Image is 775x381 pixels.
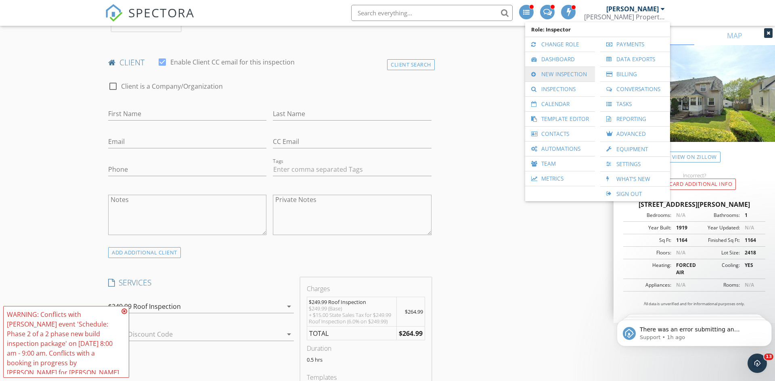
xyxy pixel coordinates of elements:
div: Webb Property Inspection [584,13,665,21]
div: Incorrect? [614,172,775,179]
div: $249.99 (Base) + $15.00 State Sales Tax for $249.99 Roof Inspection (6.0% on $249.99) [309,305,395,325]
div: FORCED AIR [671,262,694,276]
a: Conversations [604,82,666,96]
p: All data is unverified and for informational purposes only. [623,301,765,307]
a: MAP [694,26,775,45]
label: Enable Client CC email for this inspection [170,58,295,66]
div: [PERSON_NAME] [606,5,659,13]
a: Contacts [529,127,591,141]
a: Automations [529,142,591,156]
div: YES [740,262,763,276]
div: Year Updated: [694,224,740,231]
a: Calendar [529,97,591,111]
span: N/A [676,212,685,219]
div: 2418 [740,249,763,256]
div: Duration [307,344,425,353]
strong: $264.99 [399,329,423,338]
div: Floors: [626,249,671,256]
a: SPECTORA [105,11,195,28]
span: N/A [676,249,685,256]
div: Bathrooms: [694,212,740,219]
div: 1919 [671,224,694,231]
a: What's New [604,172,666,186]
a: Inspections [529,82,591,96]
div: Discard Additional info [653,179,736,190]
a: Template Editor [529,112,591,126]
a: Equipment [604,142,666,156]
i: arrow_drop_down [284,329,294,339]
div: [STREET_ADDRESS][PERSON_NAME] [623,200,765,209]
div: Client Search [387,59,435,70]
h4: SERVICES [108,277,294,288]
span: Role: Inspector [529,22,666,37]
div: Rooms: [694,281,740,289]
div: Sq Ft: [626,237,671,244]
a: Dashboard [529,52,591,67]
i: arrow_drop_down [284,302,294,311]
div: Finished Sq Ft: [694,237,740,244]
a: Advanced [604,127,666,142]
input: Search everything... [351,5,513,21]
div: Cooling: [694,262,740,276]
span: N/A [676,281,685,288]
div: Charges [307,284,425,294]
span: $264.99 [405,308,423,315]
div: Lot Size: [694,249,740,256]
div: Year Built: [626,224,671,231]
a: Team [529,156,591,171]
a: Metrics [529,171,591,186]
div: 1164 [671,237,694,244]
img: The Best Home Inspection Software - Spectora [105,4,123,22]
p: 0.5 hrs [307,356,425,363]
a: Payments [604,37,666,52]
a: Billing [604,67,666,81]
a: Reporting [604,112,666,126]
span: 13 [764,354,773,360]
label: Client is a Company/Organization [121,82,223,90]
div: 1 [740,212,763,219]
div: $249.99 Roof Inspection [108,303,181,310]
div: $249.99 Roof Inspection [309,299,395,305]
iframe: Intercom live chat [748,354,767,373]
span: N/A [745,281,754,288]
div: ADD ADDITIONAL client [108,247,181,258]
span: N/A [745,224,754,231]
a: Tasks [604,97,666,111]
a: View on Zillow [668,152,721,162]
a: Data Exports [604,52,666,67]
span: SPECTORA [128,4,195,21]
iframe: Intercom notifications message [614,303,775,359]
a: New Inspection [529,67,591,81]
td: TOTAL [307,326,397,340]
div: Heating: [626,262,671,276]
img: streetview [614,45,775,161]
div: Bedrooms: [626,212,671,219]
a: Settings [604,157,666,171]
h4: client [108,57,431,68]
div: 1164 [740,237,763,244]
a: Sign Out [604,187,666,201]
a: Change Role [529,37,591,52]
div: Appliances: [626,281,671,289]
